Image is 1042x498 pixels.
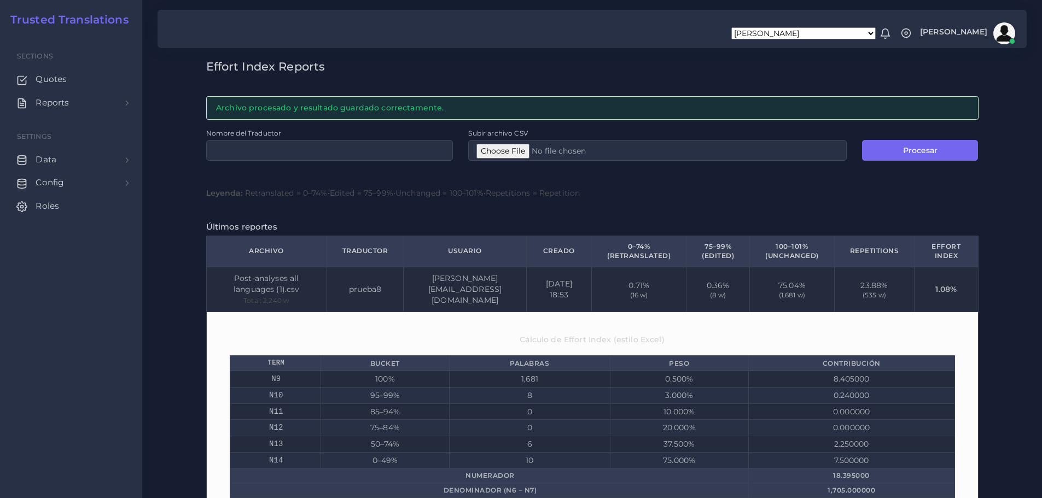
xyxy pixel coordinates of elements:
[748,403,954,420] td: 0.000000
[748,420,954,436] td: 0.000000
[206,236,327,266] th: Archivo
[834,236,915,266] th: Repetitions
[450,420,610,436] td: 0
[206,222,979,232] h5: Últimos reportes
[8,195,134,218] a: Roles
[321,420,450,436] td: 75–84%
[17,52,53,60] span: Sections
[686,236,750,266] th: 75–99% (Edited)
[230,335,955,344] h6: Cálculo de Effort Index (estilo Excel)
[230,387,321,403] td: N10
[834,267,915,312] td: 23.88%
[592,267,686,312] td: 0.71%
[243,296,289,304] small: Total: 2,240 w
[450,356,610,371] th: Palabras
[206,96,979,120] div: Archivo procesado y resultado guardado correctamente.
[750,267,835,312] td: 75.04%
[321,371,450,387] td: 100%
[206,60,979,73] h3: Effort Index Reports
[8,148,134,171] a: Data
[206,188,979,198] div: • • •
[748,468,954,483] th: 18.395000
[230,403,321,420] td: N11
[230,371,321,387] td: N9
[8,91,134,114] a: Reports
[486,188,580,198] span: Repetitions = Repetition
[450,387,610,403] td: 8
[526,236,591,266] th: Creado
[222,273,311,295] div: Post-analyses all languages (1).csv
[36,177,64,189] span: Config
[321,403,450,420] td: 85–94%
[230,436,321,452] td: N13
[750,236,835,266] th: 100–101% (Unchanged)
[327,267,404,312] td: prueba8
[765,291,819,298] span: (1,681 w)
[468,128,527,138] label: Subir archivo CSV
[404,236,526,266] th: Usuario
[993,22,1015,44] img: avatar
[8,171,134,194] a: Config
[404,267,526,312] td: [PERSON_NAME][EMAIL_ADDRESS][DOMAIN_NAME]
[330,188,393,198] span: Edited = 75–99%
[526,267,591,312] td: [DATE] 18:53
[592,236,686,266] th: 0–74% (Retranslated)
[321,387,450,403] td: 95–99%
[915,22,1019,44] a: [PERSON_NAME]avatar
[230,420,321,436] td: N12
[862,140,978,161] button: Procesar
[321,356,450,371] th: Bucket
[748,371,954,387] td: 8.405000
[686,267,750,312] td: 0.36%
[230,356,321,371] th: Term
[245,188,328,198] span: Retranslated = 0–74%
[748,452,954,468] td: 7.500000
[610,371,748,387] td: 0.500%
[450,403,610,420] td: 0
[935,284,957,294] strong: 1.08%
[8,68,134,91] a: Quotes
[748,483,954,497] th: 1,705.000000
[748,436,954,452] td: 2.250000
[610,420,748,436] td: 20.000%
[321,452,450,468] td: 0–49%
[36,154,56,166] span: Data
[321,436,450,452] td: 50–74%
[702,291,734,298] span: (8 w)
[230,452,321,468] td: N14
[36,97,69,109] span: Reports
[607,291,671,298] span: (16 w)
[920,28,987,36] span: [PERSON_NAME]
[850,291,899,298] span: (535 w)
[450,452,610,468] td: 10
[450,436,610,452] td: 6
[206,128,282,138] label: Nombre del Traductor
[610,403,748,420] td: 10.000%
[610,387,748,403] td: 3.000%
[327,236,404,266] th: Traductor
[610,356,748,371] th: Peso
[36,73,67,85] span: Quotes
[610,436,748,452] td: 37.500%
[450,371,610,387] td: 1,681
[915,236,978,266] th: Effort Index
[206,188,243,198] strong: Leyenda:
[3,13,129,26] a: Trusted Translations
[36,200,59,212] span: Roles
[748,356,954,371] th: Contribución
[610,452,748,468] td: 75.000%
[17,132,51,140] span: Settings
[230,468,748,483] th: Numerador
[230,483,748,497] th: Denominador (N6 − N7)
[395,188,484,198] span: Unchanged = 100–101%
[748,387,954,403] td: 0.240000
